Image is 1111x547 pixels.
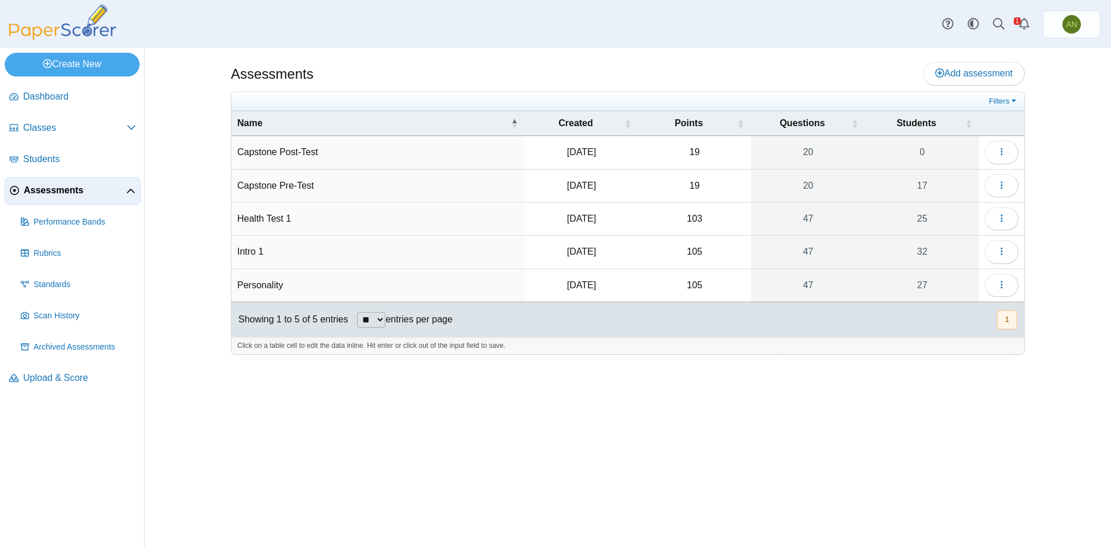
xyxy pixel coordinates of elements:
[751,236,866,268] a: 47
[5,365,141,392] a: Upload & Score
[231,337,1024,354] div: Click on a table cell to edit the data inline. Hit enter or click out of the input field to save.
[779,118,825,128] span: Questions
[737,111,744,135] span: Points : Activate to sort
[231,203,525,236] td: Health Test 1
[511,111,518,135] span: Name : Activate to invert sorting
[896,118,936,128] span: Students
[5,32,120,42] a: PaperScorer
[965,111,972,135] span: Students : Activate to sort
[237,118,263,128] span: Name
[567,280,596,290] time: Sep 3, 2025 at 6:16 PM
[5,177,141,205] a: Assessments
[865,170,979,202] a: 17
[638,269,751,302] td: 105
[996,310,1017,329] nav: pagination
[1062,15,1081,34] span: Abby Nance
[851,111,858,135] span: Questions : Activate to sort
[34,279,136,291] span: Standards
[231,236,525,269] td: Intro 1
[23,90,136,103] span: Dashboard
[751,269,866,302] a: 47
[751,170,866,202] a: 20
[638,136,751,169] td: 19
[231,302,348,337] div: Showing 1 to 5 of 5 entries
[638,236,751,269] td: 105
[567,181,596,190] time: Aug 7, 2025 at 7:38 PM
[865,136,979,168] a: 0
[16,208,141,236] a: Performance Bands
[385,314,453,324] label: entries per page
[5,5,120,40] img: PaperScorer
[567,247,596,256] time: Sep 11, 2025 at 3:10 PM
[16,240,141,267] a: Rubrics
[997,310,1017,329] button: 1
[5,53,139,76] a: Create New
[865,269,979,302] a: 27
[34,310,136,322] span: Scan History
[231,170,525,203] td: Capstone Pre-Test
[5,146,141,174] a: Students
[675,118,703,128] span: Points
[23,122,127,134] span: Classes
[5,115,141,142] a: Classes
[865,203,979,235] a: 25
[5,83,141,111] a: Dashboard
[23,372,136,384] span: Upload & Score
[638,203,751,236] td: 103
[16,302,141,330] a: Scan History
[1011,12,1037,37] a: Alerts
[34,248,136,259] span: Rubrics
[16,333,141,361] a: Archived Assessments
[923,62,1025,85] a: Add assessment
[567,147,596,157] time: Aug 7, 2025 at 8:06 PM
[231,136,525,169] td: Capstone Post-Test
[865,236,979,268] a: 32
[558,118,593,128] span: Created
[34,342,136,353] span: Archived Assessments
[751,203,866,235] a: 47
[751,136,866,168] a: 20
[1066,20,1077,28] span: Abby Nance
[24,184,126,197] span: Assessments
[638,170,751,203] td: 19
[986,96,1021,107] a: Filters
[16,271,141,299] a: Standards
[231,64,314,84] h1: Assessments
[624,111,631,135] span: Created : Activate to sort
[567,214,596,223] time: Aug 31, 2025 at 1:09 PM
[231,269,525,302] td: Personality
[1043,10,1101,38] a: Abby Nance
[23,153,136,166] span: Students
[935,68,1013,78] span: Add assessment
[34,216,136,228] span: Performance Bands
